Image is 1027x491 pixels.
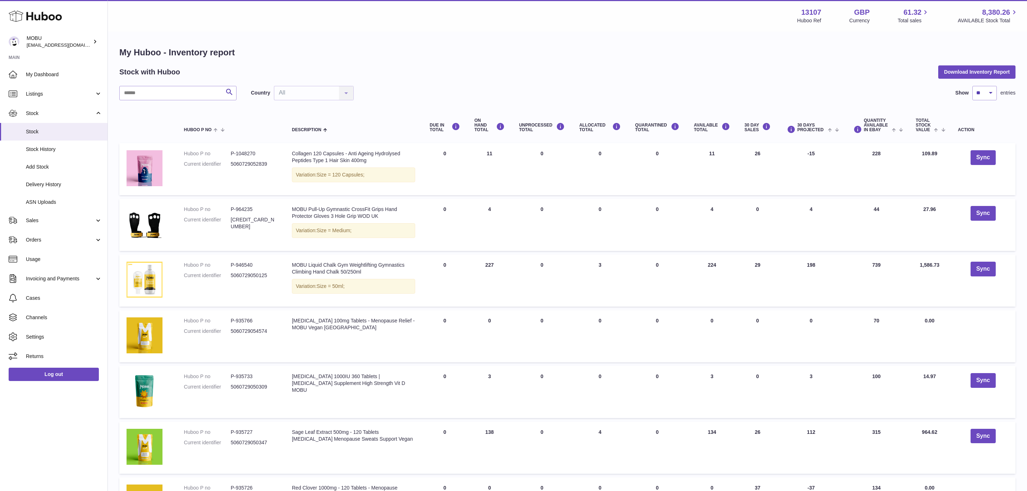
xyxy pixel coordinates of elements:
dt: Current identifier [184,439,231,446]
dd: P-935733 [231,373,278,380]
strong: GBP [854,8,870,17]
div: MOBU Liquid Chalk Gym Weightlifting Gymnastics Climbing Hand Chalk 50/250ml [292,262,415,275]
img: product image [127,373,162,409]
dt: Huboo P no [184,373,231,380]
span: Usage [26,256,102,263]
td: 26 [737,422,778,474]
span: 61.32 [903,8,921,17]
td: 0 [687,310,737,362]
td: 3 [778,366,844,418]
h2: Stock with Huboo [119,67,180,77]
span: 0 [656,373,659,379]
dd: 5060729050125 [231,272,278,279]
div: QUARANTINED Total [635,123,679,132]
td: 26 [737,143,778,195]
dd: 5060729054574 [231,328,278,335]
dd: [CREDIT_CARD_NUMBER] [231,216,278,230]
span: Orders [26,237,95,243]
dt: Current identifier [184,384,231,390]
a: 8,380.26 AVAILABLE Stock Total [958,8,1018,24]
span: Delivery History [26,181,102,188]
dt: Huboo P no [184,150,231,157]
img: product image [127,206,162,242]
td: 0 [467,310,512,362]
div: Sage Leaf Extract 500mg - 120 Tablets [MEDICAL_DATA] Menopause Sweats Support Vegan [292,429,415,442]
span: Total sales [898,17,930,24]
span: 964.62 [922,429,937,435]
img: product image [127,317,162,353]
dt: Huboo P no [184,262,231,269]
td: 4 [572,422,628,474]
td: 0 [512,199,572,251]
div: Currency [849,17,870,24]
span: AVAILABLE Stock Total [958,17,1018,24]
td: 100 [844,366,908,418]
td: 0 [422,143,467,195]
span: Invoicing and Payments [26,275,95,282]
span: 0 [656,485,659,491]
td: 0 [512,310,572,362]
td: 227 [467,254,512,307]
span: 27.96 [923,206,936,212]
button: Sync [971,206,996,221]
span: Size = Medium; [317,228,352,233]
span: My Dashboard [26,71,102,78]
td: 134 [687,422,737,474]
td: 0 [422,310,467,362]
span: 30 DAYS PROJECTED [797,123,826,132]
h1: My Huboo - Inventory report [119,47,1015,58]
span: Settings [26,334,102,340]
div: [MEDICAL_DATA] 100mg Tablets - Menopause Relief - MOBU Vegan [GEOGRAPHIC_DATA] [292,317,415,331]
td: 3 [572,254,628,307]
div: ALLOCATED Total [579,123,620,132]
td: 112 [778,422,844,474]
span: 0 [656,318,659,323]
td: 228 [844,143,908,195]
img: product image [127,429,162,465]
span: Cases [26,295,102,302]
dd: P-935766 [231,317,278,324]
td: 0 [422,199,467,251]
span: Size = 120 Capsules; [317,172,365,178]
div: AVAILABLE Total [694,123,730,132]
dt: Huboo P no [184,206,231,213]
span: Total stock value [916,118,932,133]
span: 0.00 [925,318,934,323]
button: Download Inventory Report [938,65,1015,78]
td: 0 [737,310,778,362]
td: 0 [778,310,844,362]
dd: P-1048270 [231,150,278,157]
span: entries [1000,90,1015,96]
td: 315 [844,422,908,474]
div: ON HAND Total [474,118,505,133]
dt: Current identifier [184,161,231,168]
td: 0 [512,143,572,195]
span: Quantity Available in eBay [864,118,890,133]
span: Listings [26,91,95,97]
button: Sync [971,429,996,444]
span: 0 [656,429,659,435]
label: Show [955,90,969,96]
td: 0 [422,254,467,307]
div: Variation: [292,223,415,238]
span: Stock History [26,146,102,153]
td: 0 [737,199,778,251]
td: 0 [512,422,572,474]
td: 0 [572,199,628,251]
div: MOBU [27,35,91,49]
td: 29 [737,254,778,307]
div: Huboo Ref [797,17,821,24]
td: 138 [467,422,512,474]
span: 1,586.73 [920,262,940,268]
td: 11 [687,143,737,195]
span: Size = 50ml; [317,283,344,289]
img: product image [127,262,162,298]
button: Sync [971,150,996,165]
span: Add Stock [26,164,102,170]
dt: Current identifier [184,328,231,335]
span: [EMAIL_ADDRESS][DOMAIN_NAME] [27,42,106,48]
div: [MEDICAL_DATA] 1000IU 360 Tablets | [MEDICAL_DATA] Supplement High Strength Vit D MOBU [292,373,415,394]
dd: P-946540 [231,262,278,269]
div: Variation: [292,279,415,294]
span: Huboo P no [184,128,212,132]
